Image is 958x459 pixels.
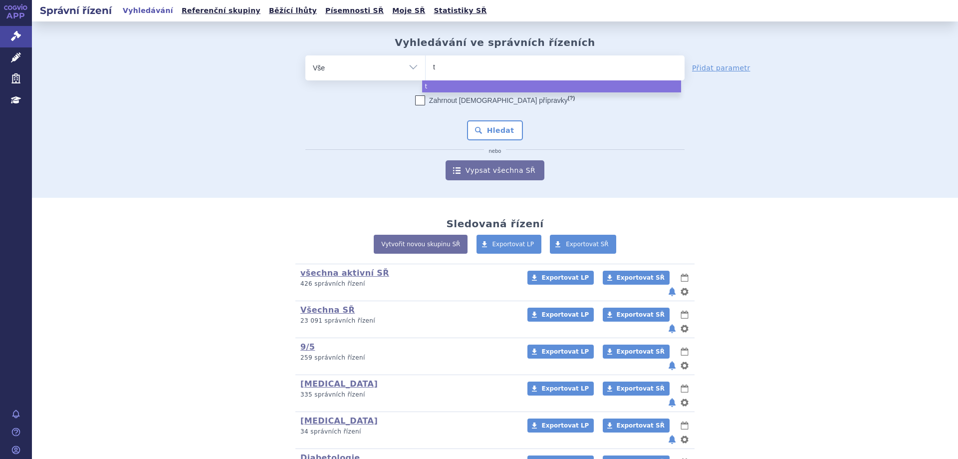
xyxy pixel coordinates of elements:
[617,311,665,318] span: Exportovat SŘ
[667,434,677,446] button: notifikace
[300,354,514,362] p: 259 správních řízení
[667,323,677,335] button: notifikace
[603,382,670,396] a: Exportovat SŘ
[484,148,506,154] i: nebo
[527,345,594,359] a: Exportovat LP
[300,268,389,278] a: všechna aktivní SŘ
[446,218,543,230] h2: Sledovaná řízení
[389,4,428,17] a: Moje SŘ
[680,346,690,358] button: lhůty
[680,383,690,395] button: lhůty
[603,271,670,285] a: Exportovat SŘ
[603,345,670,359] a: Exportovat SŘ
[431,4,489,17] a: Statistiky SŘ
[300,280,514,288] p: 426 správních řízení
[667,397,677,409] button: notifikace
[527,419,594,433] a: Exportovat LP
[300,428,514,436] p: 34 správních řízení
[617,348,665,355] span: Exportovat SŘ
[617,385,665,392] span: Exportovat SŘ
[680,286,690,298] button: nastavení
[617,274,665,281] span: Exportovat SŘ
[32,3,120,17] h2: Správní řízení
[120,4,176,17] a: Vyhledávání
[603,419,670,433] a: Exportovat SŘ
[446,160,544,180] a: Vypsat všechna SŘ
[300,342,315,352] a: 9/5
[527,271,594,285] a: Exportovat LP
[395,36,595,48] h2: Vyhledávání ve správních řízeních
[680,420,690,432] button: lhůty
[300,416,378,426] a: [MEDICAL_DATA]
[527,308,594,322] a: Exportovat LP
[300,317,514,325] p: 23 091 správních řízení
[667,286,677,298] button: notifikace
[541,422,589,429] span: Exportovat LP
[527,382,594,396] a: Exportovat LP
[541,385,589,392] span: Exportovat LP
[680,434,690,446] button: nastavení
[550,235,616,254] a: Exportovat SŘ
[541,274,589,281] span: Exportovat LP
[680,397,690,409] button: nastavení
[322,4,387,17] a: Písemnosti SŘ
[266,4,320,17] a: Běžící lhůty
[467,120,523,140] button: Hledat
[680,309,690,321] button: lhůty
[179,4,263,17] a: Referenční skupiny
[680,360,690,372] button: nastavení
[667,360,677,372] button: notifikace
[617,422,665,429] span: Exportovat SŘ
[300,305,355,315] a: Všechna SŘ
[477,235,542,254] a: Exportovat LP
[541,348,589,355] span: Exportovat LP
[568,95,575,101] abbr: (?)
[422,80,681,92] li: t
[603,308,670,322] a: Exportovat SŘ
[692,63,750,73] a: Přidat parametr
[374,235,468,254] a: Vytvořit novou skupinu SŘ
[680,272,690,284] button: lhůty
[541,311,589,318] span: Exportovat LP
[415,95,575,105] label: Zahrnout [DEMOGRAPHIC_DATA] přípravky
[566,241,609,248] span: Exportovat SŘ
[680,323,690,335] button: nastavení
[300,379,378,389] a: [MEDICAL_DATA]
[492,241,534,248] span: Exportovat LP
[300,391,514,399] p: 335 správních řízení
